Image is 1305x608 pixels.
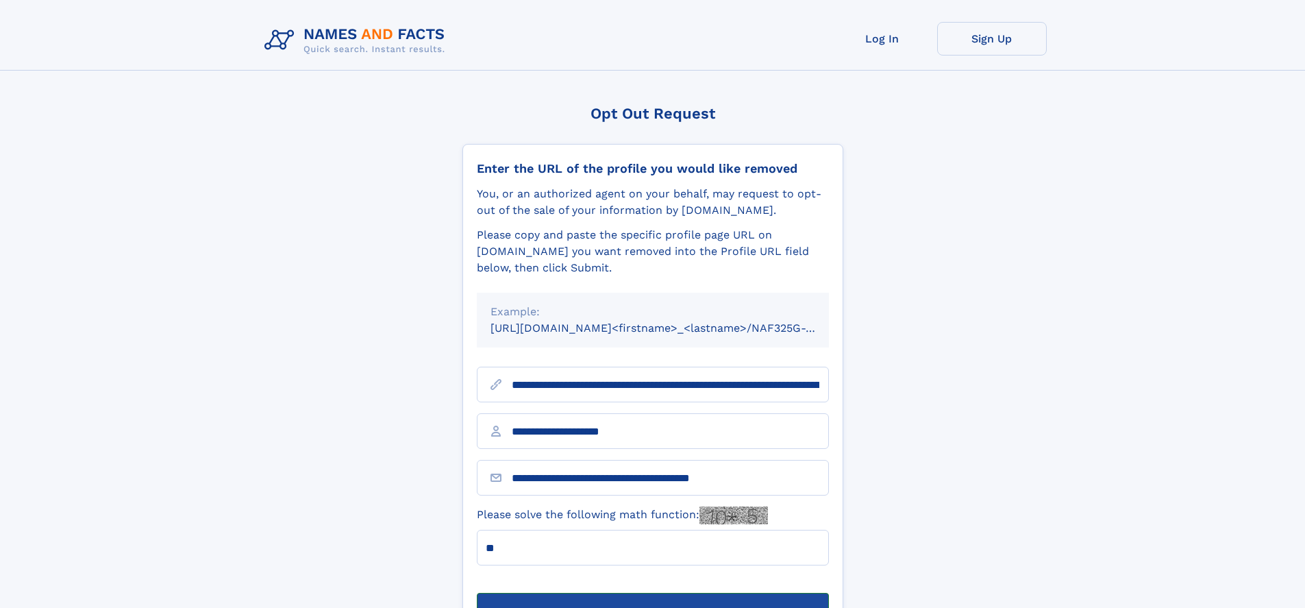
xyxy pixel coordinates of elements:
[490,304,815,320] div: Example:
[477,186,829,219] div: You, or an authorized agent on your behalf, may request to opt-out of the sale of your informatio...
[462,105,843,122] div: Opt Out Request
[477,161,829,176] div: Enter the URL of the profile you would like removed
[477,227,829,276] div: Please copy and paste the specific profile page URL on [DOMAIN_NAME] you want removed into the Pr...
[490,321,855,335] small: [URL][DOMAIN_NAME]<firstname>_<lastname>/NAF325G-xxxxxxxx
[828,22,937,56] a: Log In
[477,507,768,524] label: Please solve the following math function:
[937,22,1047,56] a: Sign Up
[259,22,456,59] img: Logo Names and Facts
